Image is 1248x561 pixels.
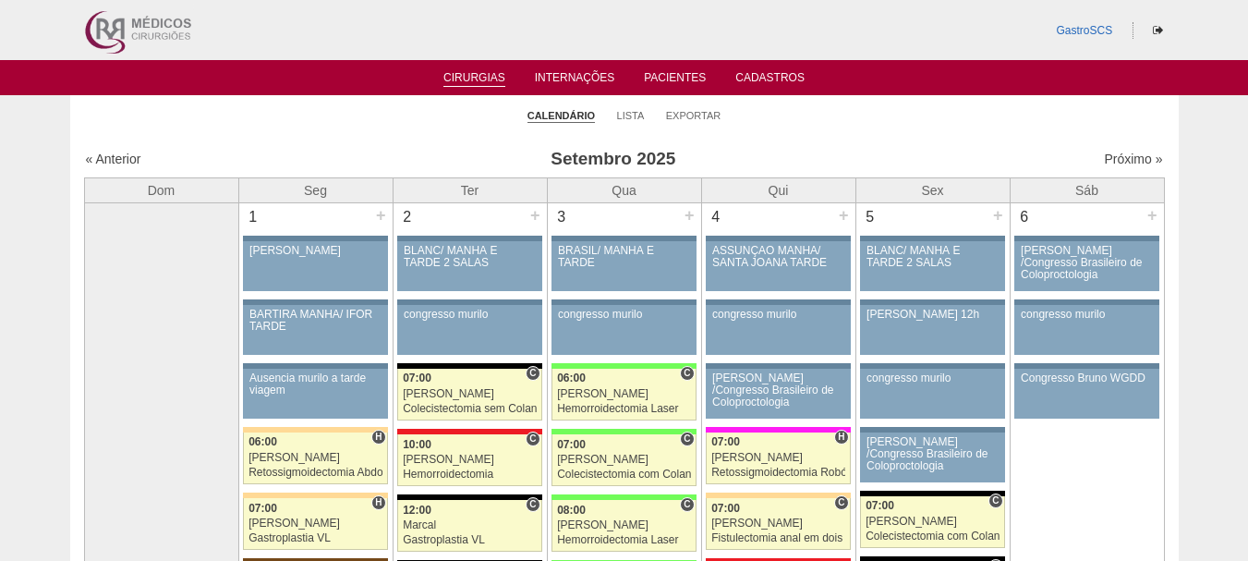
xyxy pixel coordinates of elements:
a: C 10:00 [PERSON_NAME] Hemorroidectomia [397,434,541,486]
div: Key: Aviso [860,236,1004,241]
div: BRASIL/ MANHÃ E TARDE [558,245,690,269]
span: Consultório [680,497,694,512]
a: C 06:00 [PERSON_NAME] Hemorroidectomia Laser [551,369,696,421]
div: Key: Aviso [243,363,387,369]
a: BLANC/ MANHÃ E TARDE 2 SALAS [860,241,1004,291]
div: Hemorroidectomia Laser [557,534,691,546]
div: Key: Aviso [551,236,696,241]
a: [PERSON_NAME] 12h [860,305,1004,355]
div: Key: Brasil [551,429,696,434]
div: Retossigmoidectomia Abdominal VL [248,467,382,479]
div: Key: Bartira [243,427,387,433]
a: H 07:00 [PERSON_NAME] Retossigmoidectomia Robótica [706,433,850,484]
a: congresso murilo [551,305,696,355]
div: Key: Aviso [706,236,850,241]
span: Consultório [834,495,848,510]
div: Key: Bartira [243,493,387,498]
div: Key: Pro Matre [706,427,850,433]
div: congresso murilo [866,372,999,384]
div: [PERSON_NAME] /Congresso Brasileiro de Coloproctologia [866,436,999,473]
a: Calendário [527,109,595,123]
a: H 06:00 [PERSON_NAME] Retossigmoidectomia Abdominal VL [243,433,387,484]
a: H 07:00 [PERSON_NAME] Gastroplastia VL [243,498,387,550]
div: Gastroplastia VL [248,532,382,544]
div: Key: Aviso [860,363,1004,369]
div: Hemorroidectomia Laser [557,403,691,415]
a: Cadastros [735,71,805,90]
div: Key: Aviso [860,299,1004,305]
div: + [836,203,852,227]
span: 07:00 [711,435,740,448]
div: Gastroplastia VL [403,534,537,546]
span: Consultório [526,366,539,381]
div: Key: Aviso [397,299,541,305]
div: congresso murilo [1021,309,1153,321]
div: Key: Aviso [860,427,1004,433]
div: Fistulectomia anal em dois tempos [711,532,845,544]
a: Lista [617,109,645,122]
div: BLANC/ MANHÃ E TARDE 2 SALAS [866,245,999,269]
a: BLANC/ MANHÃ E TARDE 2 SALAS [397,241,541,291]
a: C 07:00 [PERSON_NAME] Fistulectomia anal em dois tempos [706,498,850,550]
div: Key: Brasil [551,494,696,500]
div: ASSUNÇÃO MANHÃ/ SANTA JOANA TARDE [712,245,844,269]
div: BLANC/ MANHÃ E TARDE 2 SALAS [404,245,536,269]
div: 5 [856,203,885,231]
a: Próximo » [1104,152,1162,166]
div: Colecistectomia com Colangiografia VL [866,531,1000,543]
div: 4 [702,203,731,231]
i: Sair [1153,25,1163,36]
div: Key: Blanc [397,494,541,500]
th: Sáb [1010,177,1164,202]
span: 07:00 [711,502,740,515]
a: [PERSON_NAME] [243,241,387,291]
span: Hospital [371,495,385,510]
a: [PERSON_NAME] /Congresso Brasileiro de Coloproctologia [706,369,850,419]
a: « Anterior [86,152,141,166]
span: Consultório [526,432,539,446]
a: GastroSCS [1056,24,1112,37]
span: 07:00 [403,372,431,384]
div: 2 [394,203,422,231]
span: 06:00 [557,372,586,384]
a: Internações [535,71,615,90]
a: BRASIL/ MANHÃ E TARDE [551,241,696,291]
a: C 08:00 [PERSON_NAME] Hemorroidectomia Laser [551,500,696,552]
div: [PERSON_NAME] /Congresso Brasileiro de Coloproctologia [712,372,844,409]
div: [PERSON_NAME] [248,518,382,530]
a: Pacientes [644,71,706,90]
a: C 07:00 [PERSON_NAME] Colecistectomia com Colangiografia VL [860,496,1004,548]
div: [PERSON_NAME] [249,245,382,257]
a: Ausencia murilo a tarde viagem [243,369,387,419]
div: Key: Aviso [706,299,850,305]
div: congresso murilo [404,309,536,321]
div: Ausencia murilo a tarde viagem [249,372,382,396]
div: [PERSON_NAME] [557,519,691,531]
div: congresso murilo [712,309,844,321]
th: Qui [701,177,855,202]
span: 12:00 [403,504,431,517]
div: [PERSON_NAME] 12h [866,309,999,321]
div: Key: Aviso [1014,299,1158,305]
div: Key: Aviso [397,236,541,241]
div: Key: Aviso [243,299,387,305]
div: [PERSON_NAME] [403,454,537,466]
th: Dom [84,177,238,202]
span: Hospital [834,430,848,445]
a: Cirurgias [443,71,505,87]
span: Consultório [680,366,694,381]
div: [PERSON_NAME] /Congresso Brasileiro de Coloproctologia [1021,245,1153,282]
span: 07:00 [866,499,894,512]
div: Marcal [403,519,537,531]
a: BARTIRA MANHÃ/ IFOR TARDE [243,305,387,355]
div: Key: Aviso [1014,236,1158,241]
div: BARTIRA MANHÃ/ IFOR TARDE [249,309,382,333]
div: Key: Blanc [860,491,1004,496]
div: 1 [239,203,268,231]
div: + [990,203,1006,227]
a: congresso murilo [1014,305,1158,355]
a: C 12:00 Marcal Gastroplastia VL [397,500,541,552]
th: Sex [855,177,1010,202]
div: Key: Aviso [706,363,850,369]
div: [PERSON_NAME] [711,452,845,464]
